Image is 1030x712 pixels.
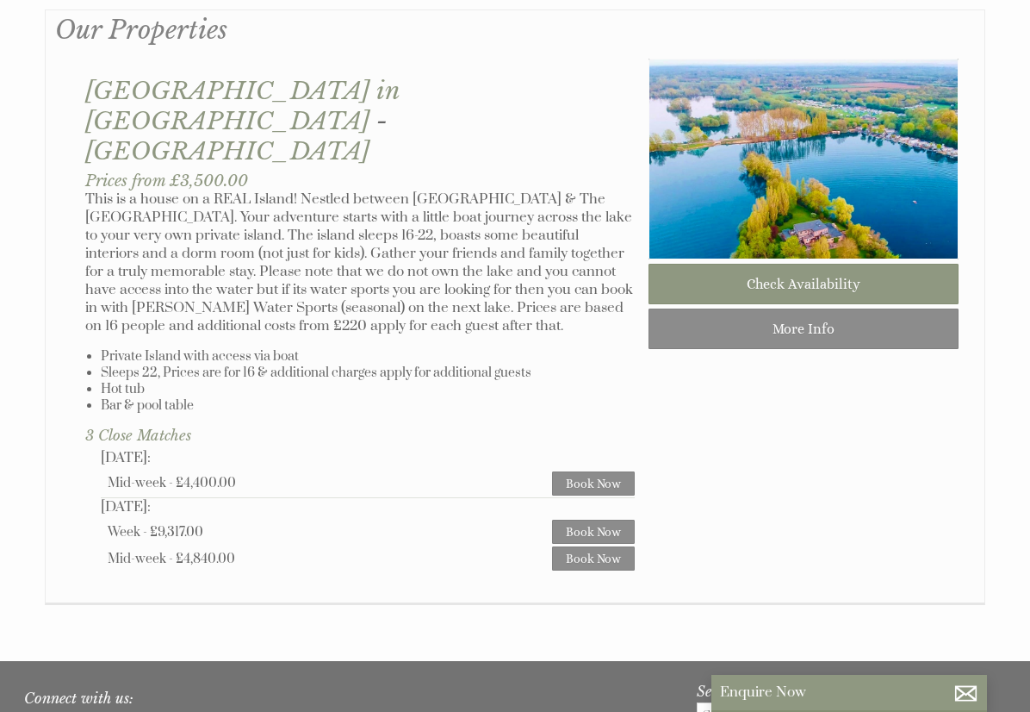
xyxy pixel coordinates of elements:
[697,683,985,700] h3: Search:
[648,59,959,259] img: The_Island_arial_view.original.jpg
[552,520,635,544] a: Book Now
[108,551,551,567] div: Mid-week - £4,840.00
[85,427,635,449] h4: 3 Close Matches
[85,106,388,166] span: -
[85,171,635,190] h3: Prices from £3,500.00
[101,498,634,516] div: [DATE]
[101,449,634,467] div: [DATE]
[108,475,551,491] div: Mid-week - £4,400.00
[101,397,634,414] li: Bar & pool table
[648,309,959,349] a: More Info
[720,684,978,702] p: Enquire Now
[648,264,959,304] a: Check Availability
[85,76,400,136] a: [GEOGRAPHIC_DATA] in [GEOGRAPHIC_DATA]
[552,546,635,571] a: Book Now
[101,348,634,365] li: Private Island with access via boat
[101,381,634,397] li: Hot tub
[24,690,678,707] h3: Connect with us:
[101,365,634,381] li: Sleeps 22, Prices are for 16 & additional charges apply for additional guests
[85,136,369,166] a: [GEOGRAPHIC_DATA]
[108,524,551,540] div: Week - £9,317.00
[552,472,635,496] a: Book Now
[85,190,635,335] p: This is a house on a REAL Island! Nestled between [GEOGRAPHIC_DATA] & The [GEOGRAPHIC_DATA]. Your...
